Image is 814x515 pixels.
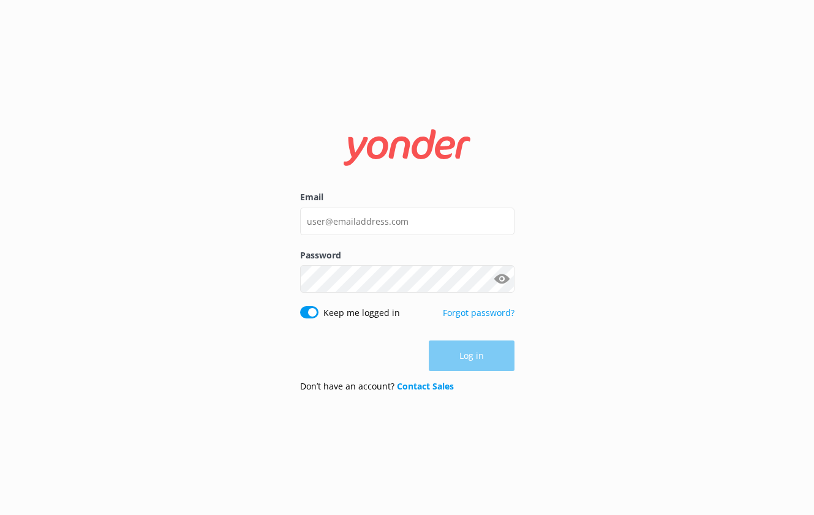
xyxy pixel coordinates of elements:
[300,380,454,393] p: Don’t have an account?
[300,208,514,235] input: user@emailaddress.com
[397,380,454,392] a: Contact Sales
[443,307,514,318] a: Forgot password?
[323,306,400,320] label: Keep me logged in
[300,249,514,262] label: Password
[300,190,514,204] label: Email
[490,267,514,291] button: Show password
